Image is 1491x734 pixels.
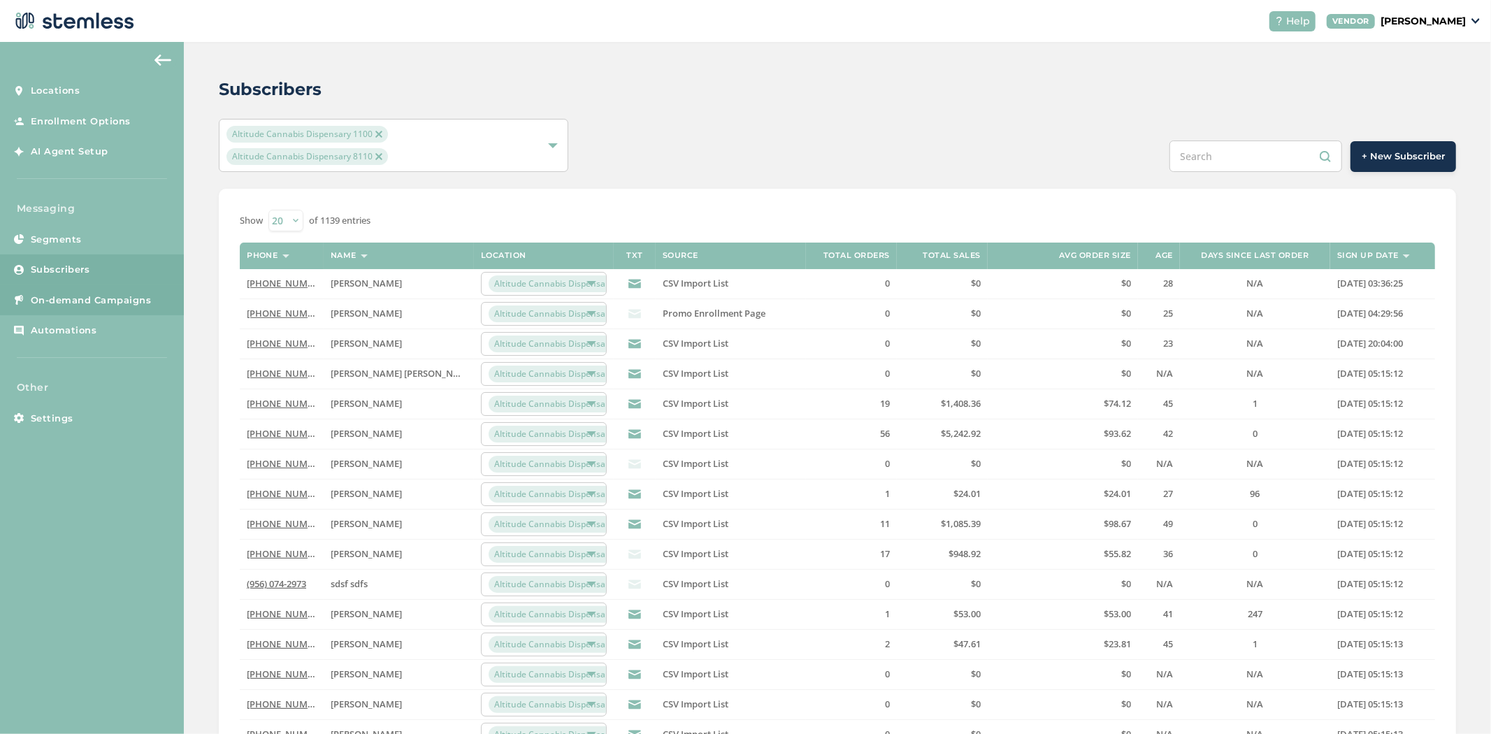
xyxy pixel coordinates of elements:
[885,337,890,350] span: 0
[489,336,640,352] span: Altitude Cannabis Dispensary 1100
[331,427,402,440] span: [PERSON_NAME]
[1104,607,1131,620] span: $53.00
[995,518,1131,530] label: $98.67
[885,457,890,470] span: 0
[1145,458,1173,470] label: N/A
[11,7,134,35] img: logo-dark-0685b13c.svg
[331,338,467,350] label: Brynne Fernandez
[1246,367,1263,380] span: N/A
[1187,278,1323,289] label: N/A
[1253,427,1258,440] span: 0
[247,668,317,680] label: (936) 332-6988
[885,277,890,289] span: 0
[995,338,1131,350] label: $0
[1337,338,1428,350] label: 2025-03-01 20:04:00
[995,608,1131,620] label: $53.00
[247,428,317,440] label: (978) 501-1928
[1145,638,1173,650] label: 45
[247,397,327,410] a: [PHONE_NUMBER]
[247,547,327,560] a: [PHONE_NUMBER]
[1145,488,1173,500] label: 27
[995,638,1131,650] label: $23.81
[1337,578,1428,590] label: 2025-01-29 05:15:12
[663,607,728,620] span: CSV Import List
[331,457,402,470] span: [PERSON_NAME]
[1337,251,1399,260] label: Sign up date
[1104,487,1131,500] span: $24.01
[1187,338,1323,350] label: N/A
[331,337,402,350] span: [PERSON_NAME]
[1337,278,1428,289] label: 2025-01-29 03:36:25
[663,578,799,590] label: CSV Import List
[663,458,799,470] label: CSV Import List
[1163,337,1173,350] span: 23
[247,488,317,500] label: (971) 363-6037
[995,458,1131,470] label: $0
[1163,517,1173,530] span: 49
[1187,578,1323,590] label: N/A
[1155,251,1173,260] label: Age
[247,307,327,319] a: [PHONE_NUMBER]
[282,254,289,258] img: icon-sort-1e1d7615.svg
[31,145,108,159] span: AI Agent Setup
[240,214,263,228] label: Show
[1403,254,1410,258] img: icon-sort-1e1d7615.svg
[247,548,317,560] label: (970) 286-1814
[1187,698,1323,710] label: N/A
[663,548,799,560] label: CSV Import List
[247,517,327,530] a: [PHONE_NUMBER]
[1248,607,1262,620] span: 247
[1246,457,1263,470] span: N/A
[247,608,317,620] label: (941) 441-7484
[489,305,640,322] span: Altitude Cannabis Dispensary 1100
[663,278,799,289] label: CSV Import List
[813,488,890,500] label: 1
[1286,14,1310,29] span: Help
[663,518,799,530] label: CSV Import List
[247,698,317,710] label: (928) 963-0381
[1337,518,1428,530] label: 2025-01-29 05:15:12
[31,115,131,129] span: Enrollment Options
[331,398,467,410] label: Evan Stuart
[331,251,356,260] label: Name
[247,638,327,650] a: [PHONE_NUMBER]
[31,412,73,426] span: Settings
[1187,668,1323,680] label: N/A
[971,577,981,590] span: $0
[1337,548,1428,560] label: 2025-01-29 05:15:12
[31,233,82,247] span: Segments
[663,308,799,319] label: Promo Enrollment Page
[1246,307,1263,319] span: N/A
[663,577,728,590] span: CSV Import List
[663,251,698,260] label: Source
[247,518,317,530] label: (970) 331-6868
[995,698,1131,710] label: $0
[1246,337,1263,350] span: N/A
[31,84,80,98] span: Locations
[1246,577,1263,590] span: N/A
[247,487,327,500] a: [PHONE_NUMBER]
[1187,548,1323,560] label: 0
[880,517,890,530] span: 11
[971,277,981,289] span: $0
[247,578,317,590] label: (956) 074-2973
[1253,397,1258,410] span: 1
[1121,277,1131,289] span: $0
[663,547,728,560] span: CSV Import List
[1121,307,1131,319] span: $0
[813,278,890,289] label: 0
[813,398,890,410] label: 19
[885,307,890,319] span: 0
[489,576,640,593] span: Altitude Cannabis Dispensary 1100
[1145,698,1173,710] label: N/A
[247,398,317,410] label: (978) 618-7500
[1275,17,1283,25] img: icon-help-white-03924b79.svg
[953,607,981,620] span: $53.00
[626,251,643,260] label: TXT
[971,457,981,470] span: $0
[1059,251,1131,260] label: Avg order size
[904,338,981,350] label: $0
[331,458,467,470] label: Scott Blanchard
[663,398,799,410] label: CSV Import List
[1337,668,1428,680] label: 2025-01-29 05:15:13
